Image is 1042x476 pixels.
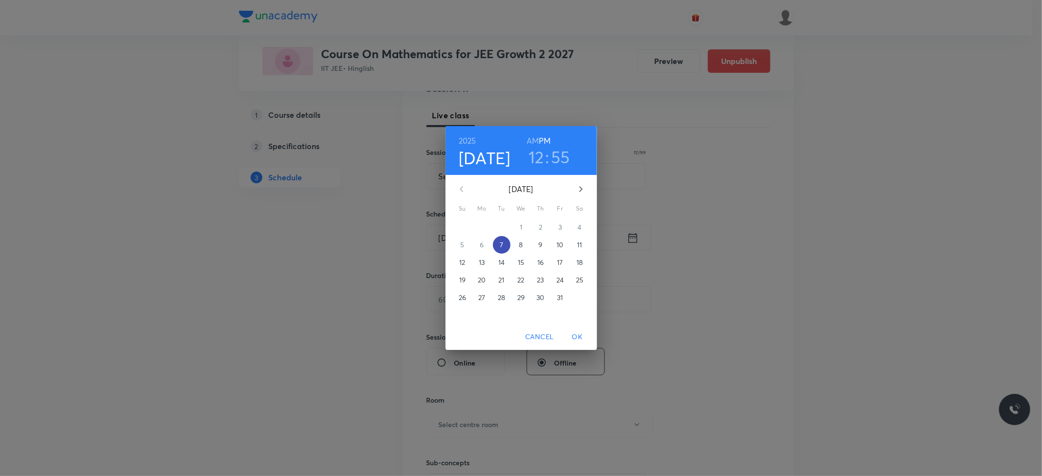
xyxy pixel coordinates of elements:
span: OK [566,331,589,343]
button: PM [539,134,551,148]
button: 22 [512,271,530,289]
button: 10 [552,236,569,254]
p: 15 [518,258,524,267]
span: Th [532,204,550,214]
button: 13 [473,254,491,271]
button: 14 [493,254,510,271]
p: 8 [519,240,523,250]
button: 20 [473,271,491,289]
button: 28 [493,289,510,306]
p: 11 [577,240,582,250]
button: 27 [473,289,491,306]
p: [DATE] [473,183,569,195]
button: 15 [512,254,530,271]
p: 23 [537,275,544,285]
p: 16 [537,258,544,267]
p: 29 [517,293,525,303]
button: 25 [571,271,589,289]
button: 24 [552,271,569,289]
span: Su [454,204,471,214]
p: 27 [478,293,485,303]
span: Tu [493,204,510,214]
button: 11 [571,236,589,254]
button: 18 [571,254,589,271]
p: 20 [478,275,486,285]
button: AM [527,134,539,148]
button: 12 [454,254,471,271]
button: 30 [532,289,550,306]
button: 19 [454,271,471,289]
button: 16 [532,254,550,271]
button: 9 [532,236,550,254]
span: Sa [571,204,589,214]
p: 22 [517,275,524,285]
p: 10 [556,240,563,250]
span: Cancel [525,331,553,343]
p: 19 [459,275,466,285]
p: 24 [556,275,564,285]
span: Fr [552,204,569,214]
p: 9 [538,240,542,250]
p: 26 [459,293,466,303]
button: 21 [493,271,510,289]
p: 13 [479,258,485,267]
button: 23 [532,271,550,289]
button: 17 [552,254,569,271]
button: 55 [551,147,570,167]
p: 21 [498,275,504,285]
button: 8 [512,236,530,254]
h3: : [545,147,549,167]
button: 2025 [459,134,476,148]
p: 12 [459,258,465,267]
button: 26 [454,289,471,306]
button: 7 [493,236,510,254]
button: OK [562,328,593,346]
p: 28 [498,293,505,303]
p: 18 [576,258,583,267]
p: 14 [498,258,505,267]
span: We [512,204,530,214]
span: Mo [473,204,491,214]
button: 12 [529,147,544,167]
p: 30 [536,293,544,303]
p: 7 [500,240,503,250]
p: 17 [557,258,563,267]
p: 31 [557,293,563,303]
button: Cancel [521,328,557,346]
button: 31 [552,289,569,306]
button: 29 [512,289,530,306]
p: 25 [576,275,583,285]
button: [DATE] [459,148,510,168]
